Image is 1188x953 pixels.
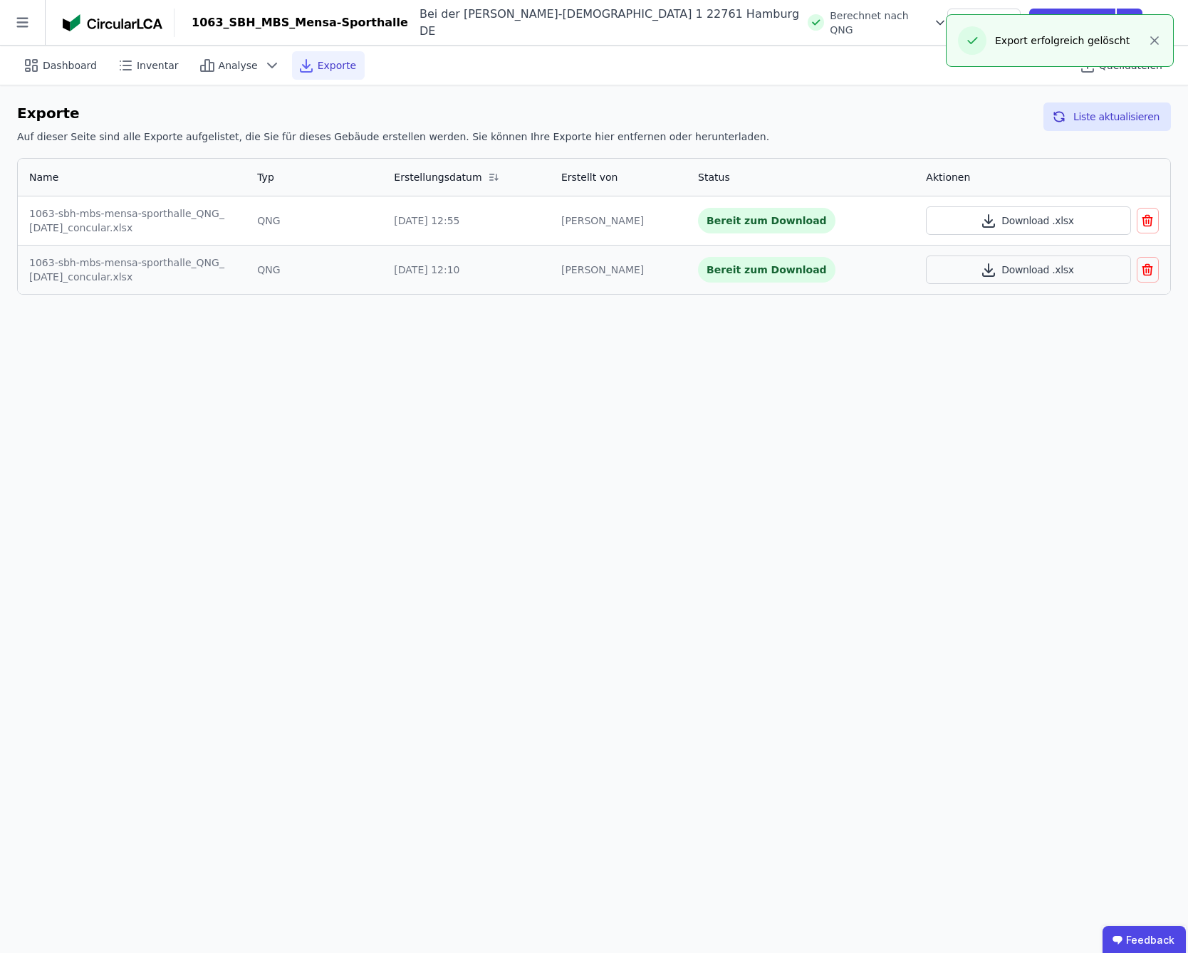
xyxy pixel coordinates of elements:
[926,170,970,184] div: Aktionen
[561,263,675,277] div: [PERSON_NAME]
[830,9,927,37] span: Berechnet nach QNG
[561,170,618,184] div: Erstellt von
[29,256,234,284] div: 1063-sbh-mbs-mensa-sporthalle_QNG_[DATE]_concular.xlsx
[408,6,799,40] div: Bei der [PERSON_NAME]-[DEMOGRAPHIC_DATA] 1 22761 Hamburg DE
[137,58,179,73] span: Inventar
[926,206,1130,235] button: Download .xlsx
[43,58,97,73] span: Dashboard
[29,170,58,184] div: Name
[257,170,274,184] div: Typ
[63,14,162,31] img: Concular
[318,58,356,73] span: Exporte
[257,214,371,228] div: QNG
[698,170,730,184] div: Status
[29,206,234,235] div: 1063-sbh-mbs-mensa-sporthalle_QNG_[DATE]_concular.xlsx
[192,14,408,31] div: 1063_SBH_MBS_Mensa-Sporthalle
[1043,102,1171,131] button: Liste aktualisieren
[947,9,1021,37] button: Teilen
[394,214,538,228] div: [DATE] 12:55
[17,130,769,144] h6: Auf dieser Seite sind alle Exporte aufgelistet, die Sie für dieses Gebäude erstellen werden. Sie ...
[219,58,258,73] span: Analyse
[394,170,481,184] div: Erstellungsdatum
[257,263,371,277] div: QNG
[698,257,835,283] div: Bereit zum Download
[926,256,1130,284] button: Download .xlsx
[995,33,1130,48] div: Export erfolgreich gelöscht
[394,263,538,277] div: [DATE] 12:10
[17,102,769,124] h6: Exporte
[698,208,835,233] div: Bereit zum Download
[561,214,675,228] div: [PERSON_NAME]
